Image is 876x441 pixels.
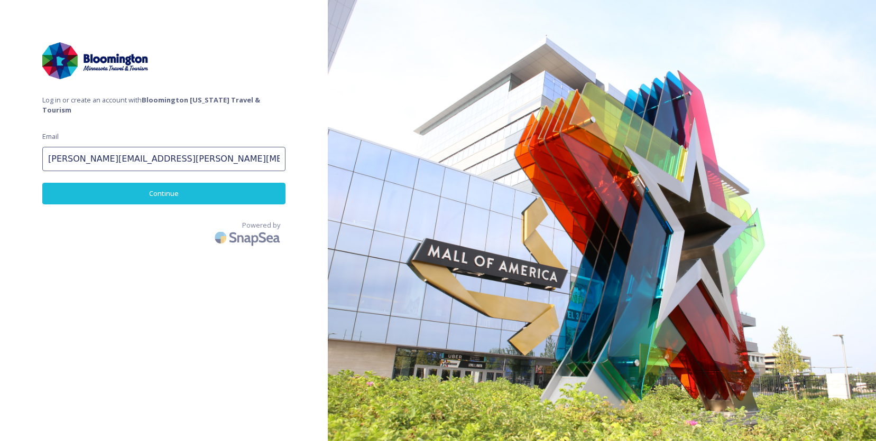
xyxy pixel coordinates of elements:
span: Log in or create an account with [42,95,285,115]
input: john.doe@snapsea.io [42,147,285,171]
button: Continue [42,183,285,204]
span: Email [42,132,59,142]
img: bloomington_logo-horizontal-2024.jpg [42,42,148,79]
img: SnapSea Logo [211,225,285,250]
span: Powered by [242,220,280,230]
strong: Bloomington [US_STATE] Travel & Tourism [42,95,260,115]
